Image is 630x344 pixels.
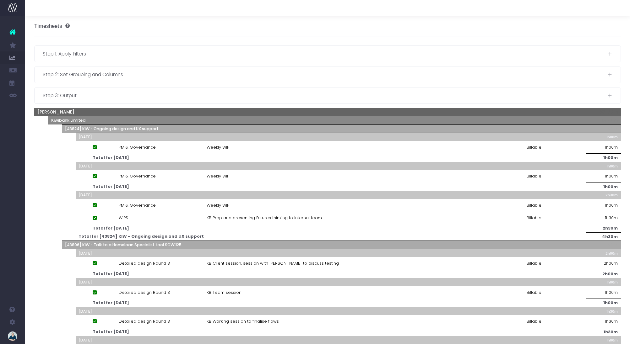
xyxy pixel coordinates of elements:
[586,133,621,141] th: 1h00m
[119,173,156,179] span: PM & Governance
[586,299,621,307] td: 1h00m
[76,162,524,170] th: [DATE]
[586,183,621,191] td: 1h00m
[586,315,621,328] td: 1h30m
[90,299,524,307] td: Total for [DATE]
[586,124,621,133] th: 4h30m
[90,224,524,233] td: Total for [DATE]
[207,202,229,209] span: Weekly WIP
[90,270,524,278] td: Total for [DATE]
[43,50,607,58] span: Step 1: Apply Filters
[586,141,621,154] td: 1h00m
[586,278,621,286] th: 1h00m
[76,278,524,286] th: [DATE]
[586,154,621,162] td: 1h00m
[34,108,524,116] th: [PERSON_NAME]
[8,331,17,341] img: images/default_profile_image.png
[76,249,524,257] th: [DATE]
[586,307,621,315] th: 1h30m
[586,249,621,257] th: 2h00m
[586,116,621,125] th: 13h00m
[119,144,156,151] span: PM & Governance
[90,154,524,162] td: Total for [DATE]
[207,144,229,151] span: Weekly WIP
[586,257,621,270] td: 2h00m
[207,260,339,267] span: KB Client session, session with [PERSON_NAME] to discuss testing
[586,224,621,233] td: 2h30m
[76,232,524,241] td: Total for [43824] KIW - Ongoing design and UX support
[90,328,524,336] td: Total for [DATE]
[207,173,229,179] span: Weekly WIP
[119,318,170,325] span: Detailed design Round 3
[586,232,621,241] td: 4h30m
[586,191,621,199] th: 2h30m
[43,92,607,99] span: Step 3: Output
[586,328,621,336] td: 1h30m
[119,202,156,209] span: PM & Governance
[586,108,621,116] th: 130h30m
[586,212,621,224] td: 1h30m
[119,289,170,296] span: Detailed design Round 3
[90,183,524,191] td: Total for [DATE]
[76,307,524,315] th: [DATE]
[207,318,279,325] span: KB Working session to finalise flows
[586,241,621,249] th: 7h30m
[43,71,607,78] span: Step 2: Set Grouping and Columns
[119,260,170,267] span: Detailed design Round 3
[48,116,524,125] th: Kiwibank Limited
[34,23,70,29] h3: Timesheets
[62,124,524,133] th: [43824] KIW - Ongoing design and UX support
[586,270,621,278] td: 2h00m
[62,241,524,249] th: [43806] KIW - Talk to a Homeloan Specialist tool SOW1125
[586,162,621,170] th: 1h00m
[76,133,524,141] th: [DATE]
[586,170,621,183] td: 1h00m
[586,199,621,212] td: 1h00m
[586,286,621,299] td: 1h00m
[119,215,128,221] span: WIPS
[76,191,524,199] th: [DATE]
[207,215,322,221] span: KB Prep and presenting Futures thinking to internal team
[207,289,242,296] span: KB Team session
